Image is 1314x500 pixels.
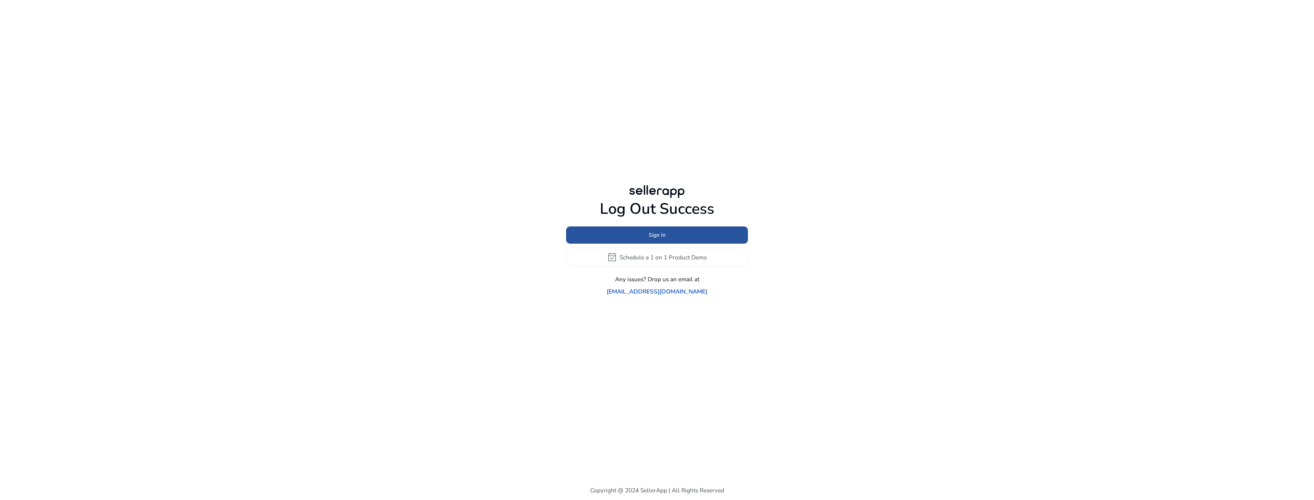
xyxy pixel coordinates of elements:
button: Sign In [566,226,748,244]
a: [EMAIL_ADDRESS][DOMAIN_NAME] [607,287,707,296]
h1: Log Out Success [566,200,748,218]
span: event_available [607,252,617,262]
span: Sign In [649,231,666,239]
button: event_availableSchedule a 1 on 1 Product Demo [566,248,748,266]
p: Any issues? Drop us an email at [615,275,699,284]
